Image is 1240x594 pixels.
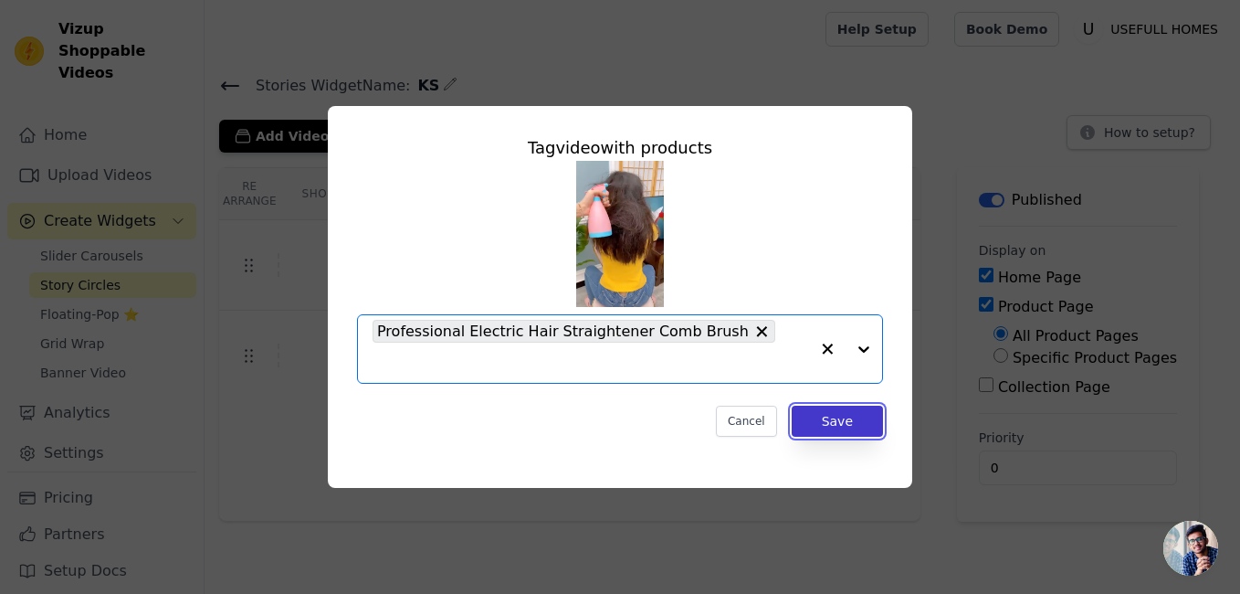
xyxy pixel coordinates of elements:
img: tn-db5d0880258a4e09bbf3475319b6db7c.png [576,161,664,307]
div: Tag video with products [357,135,883,161]
button: Cancel [716,406,777,437]
button: Save [792,406,883,437]
a: Open chat [1163,521,1218,576]
span: Professional Electric Hair Straightener Comb Brush [377,320,749,343]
